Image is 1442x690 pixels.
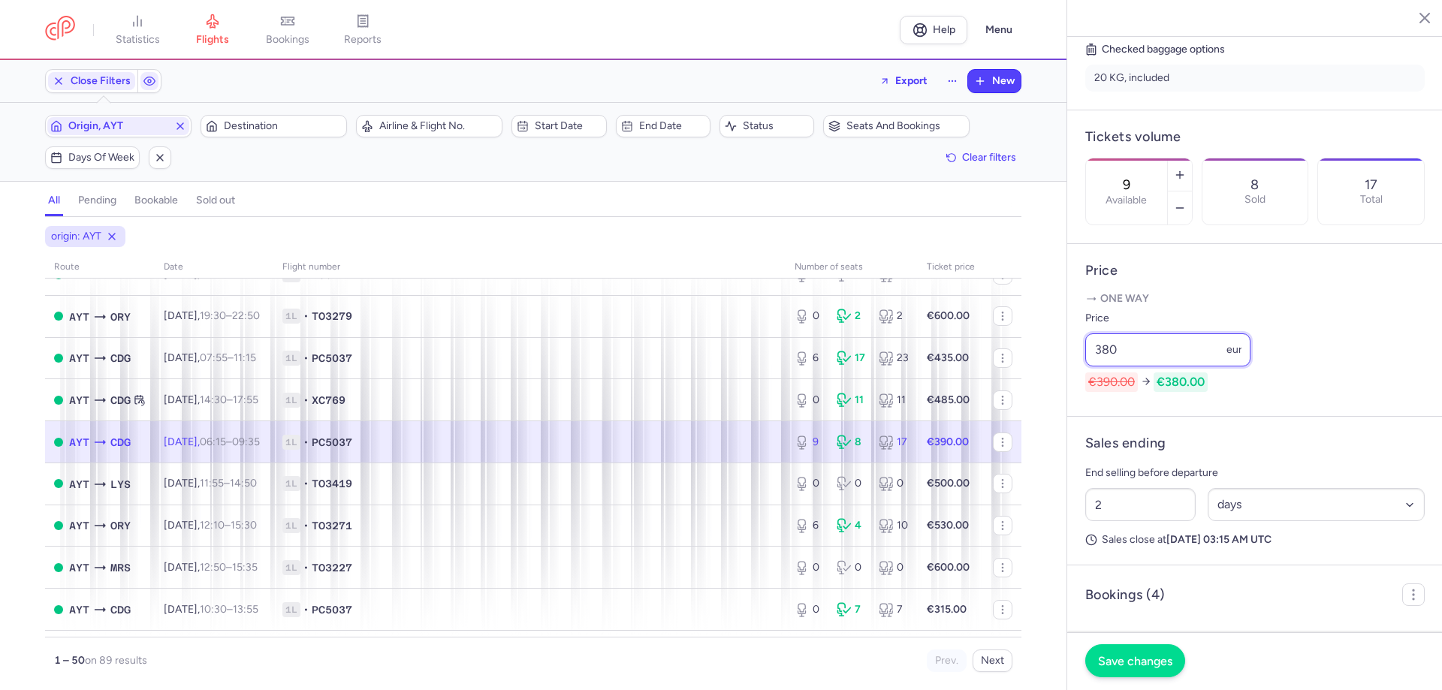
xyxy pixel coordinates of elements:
[1085,586,1164,604] h4: Bookings (4)
[232,561,258,574] time: 15:35
[927,649,967,672] button: Prev.
[1154,372,1208,392] span: €380.00
[639,120,705,132] span: End date
[795,560,825,575] div: 0
[164,603,258,616] span: [DATE],
[719,115,814,137] button: Status
[231,519,257,532] time: 15:30
[927,435,969,448] strong: €390.00
[379,120,497,132] span: Airline & Flight No.
[795,351,825,366] div: 6
[870,69,937,93] button: Export
[1085,309,1250,327] label: Price
[927,393,970,406] strong: €485.00
[933,24,955,35] span: Help
[879,560,909,575] div: 0
[795,309,825,324] div: 0
[200,268,260,281] span: –
[266,33,309,47] span: bookings
[69,309,89,325] span: AYT
[164,393,258,406] span: [DATE],
[927,351,969,364] strong: €435.00
[200,435,260,448] span: –
[303,309,309,324] span: •
[976,16,1021,44] button: Menu
[837,602,867,617] div: 7
[69,601,89,618] span: AYT
[1085,533,1425,547] p: Sales close at
[1085,65,1425,92] li: 20 KG, included
[282,351,300,366] span: 1L
[45,146,140,169] button: Days of week
[110,392,131,408] span: CDG
[110,601,131,618] span: CDG
[164,561,258,574] span: [DATE],
[795,602,825,617] div: 0
[1250,177,1259,192] p: 8
[303,393,309,408] span: •
[196,33,229,47] span: flights
[1085,488,1196,521] input: ##
[325,14,400,47] a: reports
[303,560,309,575] span: •
[232,268,260,281] time: 22:20
[1085,464,1425,482] p: End selling before departure
[155,256,273,279] th: date
[230,477,257,490] time: 14:50
[927,561,970,574] strong: €600.00
[224,120,342,132] span: Destination
[1085,333,1250,366] input: ---
[232,309,260,322] time: 22:50
[795,393,825,408] div: 0
[110,434,131,450] span: CDG
[1085,41,1425,59] h5: Checked baggage options
[823,115,970,137] button: Seats and bookings
[973,649,1012,672] button: Next
[1085,291,1425,306] p: One way
[312,309,352,324] span: TO3279
[200,477,224,490] time: 11:55
[312,393,345,408] span: XC769
[837,393,867,408] div: 11
[927,519,969,532] strong: €530.00
[69,517,89,534] span: AYT
[68,120,168,132] span: Origin, AYT
[45,16,75,44] a: CitizenPlane red outlined logo
[1085,262,1425,279] h4: Price
[282,560,300,575] span: 1L
[1091,630,1136,648] span: CPBI6G
[1085,128,1425,146] h4: Tickets volume
[303,476,309,491] span: •
[879,602,909,617] div: 7
[45,256,155,279] th: route
[200,561,258,574] span: –
[233,603,258,616] time: 13:55
[200,268,226,281] time: 18:35
[312,560,352,575] span: TO3227
[303,435,309,450] span: •
[1085,644,1185,677] button: Save changes
[54,654,85,667] strong: 1 – 50
[201,115,347,137] button: Destination
[900,16,967,44] a: Help
[879,309,909,324] div: 2
[837,518,867,533] div: 4
[786,256,918,279] th: number of seats
[312,476,352,491] span: TO3419
[164,435,260,448] span: [DATE],
[837,435,867,450] div: 8
[232,435,260,448] time: 09:35
[879,518,909,533] div: 10
[110,559,131,576] span: MRS
[200,351,228,364] time: 07:55
[282,518,300,533] span: 1L
[879,435,909,450] div: 17
[927,309,970,322] strong: €600.00
[250,14,325,47] a: bookings
[48,194,60,207] h4: all
[85,654,147,667] span: on 89 results
[927,603,967,616] strong: €315.00
[69,350,89,366] span: AYT
[71,75,131,87] span: Close Filters
[110,350,131,366] span: CDG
